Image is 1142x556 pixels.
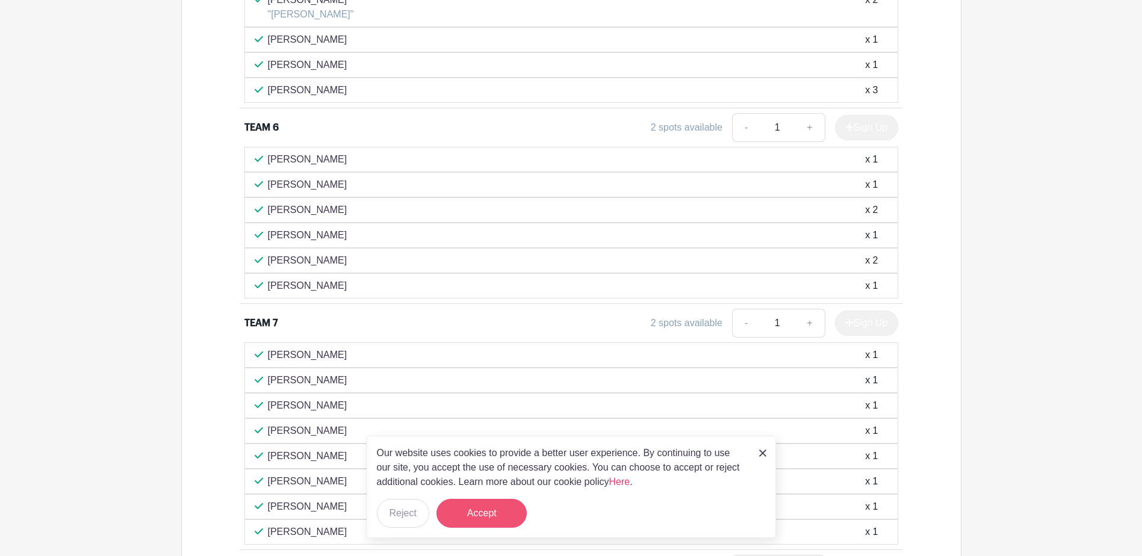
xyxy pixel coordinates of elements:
[268,348,347,362] p: [PERSON_NAME]
[732,309,760,338] a: -
[609,477,630,487] a: Here
[268,499,347,514] p: [PERSON_NAME]
[865,279,878,293] div: x 1
[865,32,878,47] div: x 1
[865,58,878,72] div: x 1
[865,474,878,489] div: x 1
[865,203,878,217] div: x 2
[268,228,347,242] p: [PERSON_NAME]
[268,152,347,167] p: [PERSON_NAME]
[268,253,347,268] p: [PERSON_NAME]
[268,83,347,97] p: [PERSON_NAME]
[732,113,760,142] a: -
[865,83,878,97] div: x 3
[865,373,878,388] div: x 1
[865,424,878,438] div: x 1
[865,348,878,362] div: x 1
[865,253,878,268] div: x 2
[268,398,347,413] p: [PERSON_NAME]
[865,449,878,463] div: x 1
[268,449,347,463] p: [PERSON_NAME]
[244,120,279,135] div: TEAM 6
[268,32,347,47] p: [PERSON_NAME]
[865,228,878,242] div: x 1
[795,113,825,142] a: +
[268,373,347,388] p: [PERSON_NAME]
[651,316,722,330] div: 2 spots available
[268,525,347,539] p: [PERSON_NAME]
[865,398,878,413] div: x 1
[377,499,429,528] button: Reject
[244,316,278,330] div: TEAM 7
[268,58,347,72] p: [PERSON_NAME]
[865,525,878,539] div: x 1
[865,152,878,167] div: x 1
[759,449,766,457] img: close_button-5f87c8562297e5c2d7936805f587ecaba9071eb48480494691a3f1689db116b3.svg
[268,203,347,217] p: [PERSON_NAME]
[268,7,354,22] p: "[PERSON_NAME]"
[865,499,878,514] div: x 1
[268,474,347,489] p: [PERSON_NAME]
[795,309,825,338] a: +
[436,499,527,528] button: Accept
[865,178,878,192] div: x 1
[268,279,347,293] p: [PERSON_NAME]
[268,424,347,438] p: [PERSON_NAME]
[268,178,347,192] p: [PERSON_NAME]
[377,446,746,489] p: Our website uses cookies to provide a better user experience. By continuing to use our site, you ...
[651,120,722,135] div: 2 spots available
